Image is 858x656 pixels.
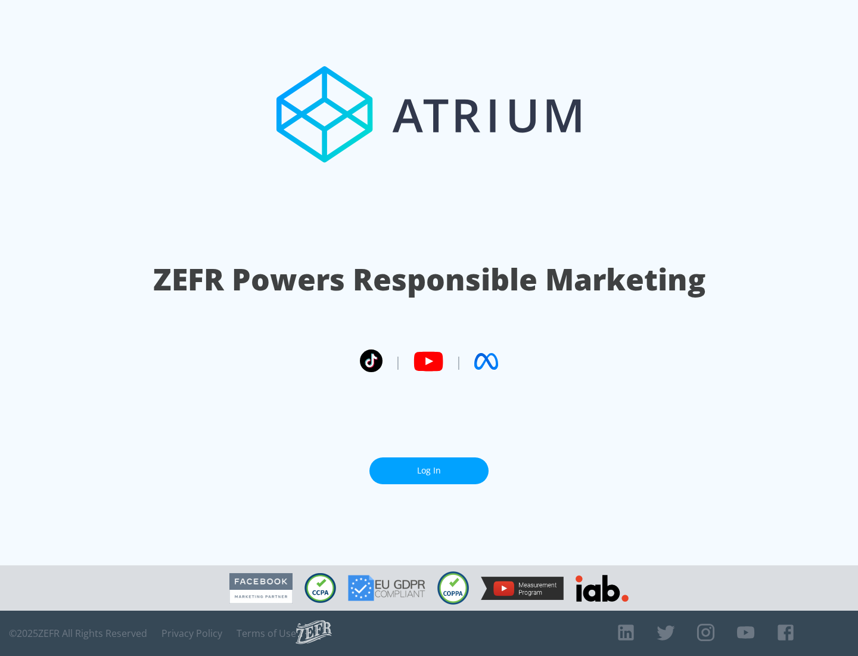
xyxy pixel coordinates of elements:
img: GDPR Compliant [348,575,425,601]
img: YouTube Measurement Program [481,577,564,600]
img: CCPA Compliant [304,573,336,603]
span: | [455,352,462,370]
img: Facebook Marketing Partner [229,573,293,604]
a: Log In [369,457,489,484]
img: IAB [576,575,629,602]
a: Privacy Policy [161,627,222,639]
span: | [394,352,402,370]
img: COPPA Compliant [437,571,469,605]
span: © 2025 ZEFR All Rights Reserved [9,627,147,639]
a: Terms of Use [237,627,296,639]
h1: ZEFR Powers Responsible Marketing [153,259,705,300]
